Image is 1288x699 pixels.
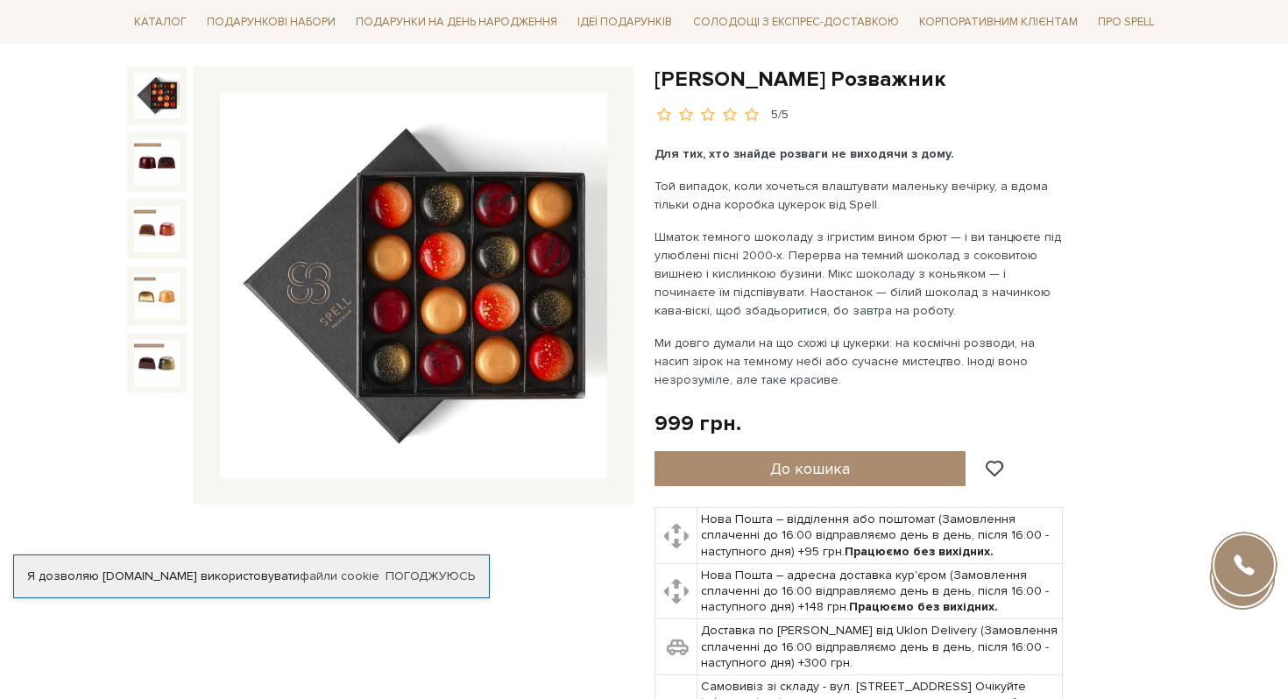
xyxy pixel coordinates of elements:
div: 999 грн. [655,410,741,437]
p: Той випадок, коли хочеться влаштувати маленьку вечірку, а вдома тільки одна коробка цукерок від S... [655,177,1065,214]
b: Працюємо без вихідних. [849,599,998,614]
img: Сет цукерок Розважник [134,73,180,118]
span: Ідеї подарунків [570,9,679,36]
div: 5/5 [771,107,789,124]
a: Солодощі з експрес-доставкою [686,7,906,37]
p: Ми довго думали на що схожі ці цукерки: на космічні розводи, на насип зірок на темному небі або с... [655,334,1065,389]
td: Доставка по [PERSON_NAME] від Uklon Delivery (Замовлення сплаченні до 16:00 відправляємо день в д... [697,619,1063,675]
span: Про Spell [1091,9,1161,36]
img: Сет цукерок Розважник [220,92,607,479]
a: Погоджуюсь [386,568,475,584]
img: Сет цукерок Розважник [134,273,180,319]
span: Подарункові набори [200,9,343,36]
div: Я дозволяю [DOMAIN_NAME] використовувати [14,568,489,584]
b: Для тих, хто знайде розваги не виходячи з дому. [655,146,954,161]
span: Каталог [127,9,194,36]
img: Сет цукерок Розважник [134,139,180,185]
img: Сет цукерок Розважник [134,340,180,385]
img: Сет цукерок Розважник [134,206,180,251]
h1: [PERSON_NAME] Розважник [655,66,1161,93]
b: Працюємо без вихідних. [845,544,994,559]
span: Подарунки на День народження [349,9,564,36]
span: До кошика [770,459,850,478]
td: Нова Пошта – адресна доставка кур'єром (Замовлення сплаченні до 16:00 відправляємо день в день, п... [697,563,1063,619]
td: Нова Пошта – відділення або поштомат (Замовлення сплаченні до 16:00 відправляємо день в день, піс... [697,508,1063,564]
a: Корпоративним клієнтам [912,7,1085,37]
button: До кошика [655,451,966,486]
a: файли cookie [300,568,379,583]
p: Шматок темного шоколаду з ігристим вином брют — і ви танцюєте під улюблені пісні 2000-х. Перерва ... [655,228,1065,320]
